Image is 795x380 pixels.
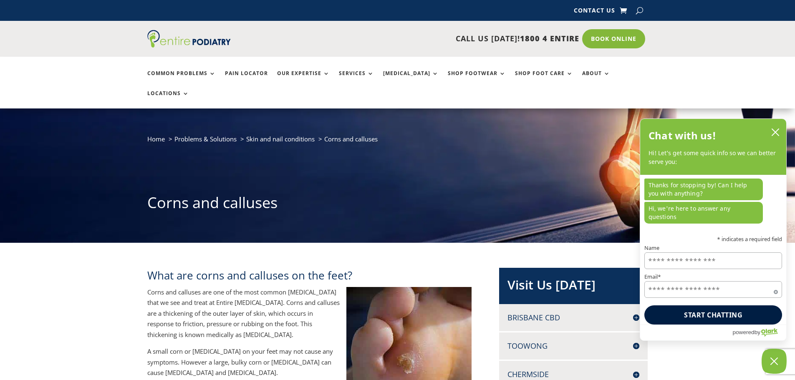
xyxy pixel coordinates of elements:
p: * indicates a required field [644,237,782,242]
div: olark chatbox [640,118,787,341]
a: Shop Foot Care [515,70,573,88]
a: Problems & Solutions [174,135,237,143]
a: Locations [147,91,189,108]
button: close chatbox [769,126,782,138]
a: Common Problems [147,70,216,88]
a: Our Expertise [277,70,330,88]
button: Close Chatbox [762,349,787,374]
a: Home [147,135,165,143]
p: Hi! Let’s get some quick info so we can better serve you: [649,149,778,166]
p: Thanks for stopping by! Can I help you with anything? [644,179,763,200]
h4: Chermside [507,369,639,380]
a: Book Online [582,29,645,48]
span: by [755,327,760,337]
a: Entire Podiatry [147,41,231,49]
input: Name [644,252,782,269]
a: Services [339,70,374,88]
p: CALL US [DATE]! [263,33,579,44]
span: Corns and calluses [324,135,378,143]
a: Powered by Olark [732,325,786,340]
img: logo (1) [147,30,231,48]
a: [MEDICAL_DATA] [383,70,439,88]
p: Hi, we're here to answer any questions [644,202,763,224]
span: Required field [774,288,778,292]
h1: Corns and calluses [147,192,648,217]
h2: Chat with us! [649,127,717,144]
h2: Visit Us [DATE] [507,276,639,298]
h2: What are corns and calluses on the feet? [147,268,472,287]
a: Skin and nail conditions [246,135,315,143]
a: Contact Us [574,8,615,17]
a: Pain Locator [225,70,268,88]
span: powered [732,327,754,337]
label: Email* [644,274,782,280]
p: Corns and calluses are one of the most common [MEDICAL_DATA] that we see and treat at Entire [MED... [147,287,472,347]
label: Name [644,245,782,251]
h4: Toowong [507,341,639,351]
h4: Brisbane CBD [507,312,639,323]
input: Email [644,281,782,298]
a: Shop Footwear [448,70,506,88]
span: 1800 4 ENTIRE [520,33,579,43]
button: Start chatting [644,305,782,325]
nav: breadcrumb [147,133,648,151]
a: About [582,70,610,88]
div: chat [640,174,786,227]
